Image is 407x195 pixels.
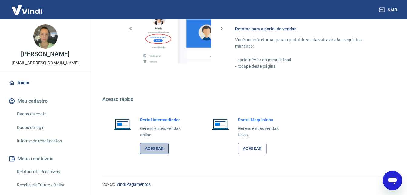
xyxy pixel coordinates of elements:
p: 2025 © [102,181,392,188]
a: Dados de login [15,121,83,134]
a: Relatório de Recebíveis [15,166,83,178]
img: 15d61fe2-2cf3-463f-abb3-188f2b0ad94a.jpeg [33,24,58,49]
img: Vindi [7,0,47,19]
a: Vindi Pagamentos [116,182,151,187]
iframe: Botão para abrir a janela de mensagens [383,171,402,190]
button: Meu cadastro [7,94,83,108]
img: Imagem de um notebook aberto [110,117,135,132]
button: Sair [378,4,400,15]
a: Acessar [140,143,169,154]
p: - rodapé desta página [235,63,378,70]
p: [EMAIL_ADDRESS][DOMAIN_NAME] [12,60,79,66]
p: Gerencie suas vendas física. [238,125,287,138]
a: Recebíveis Futuros Online [15,179,83,191]
p: [PERSON_NAME] [21,51,69,57]
button: Meus recebíveis [7,152,83,166]
p: Gerencie suas vendas online. [140,125,189,138]
a: Início [7,76,83,90]
a: Dados da conta [15,108,83,120]
h6: Portal Intermediador [140,117,189,123]
p: - parte inferior do menu lateral [235,57,378,63]
h6: Portal Maquininha [238,117,287,123]
p: Você poderá retornar para o portal de vendas através das seguintes maneiras: [235,37,378,50]
h5: Acesso rápido [102,96,392,102]
img: Imagem de um notebook aberto [208,117,233,132]
a: Acessar [238,143,267,154]
h6: Retorne para o portal de vendas [235,26,378,32]
a: Informe de rendimentos [15,135,83,147]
